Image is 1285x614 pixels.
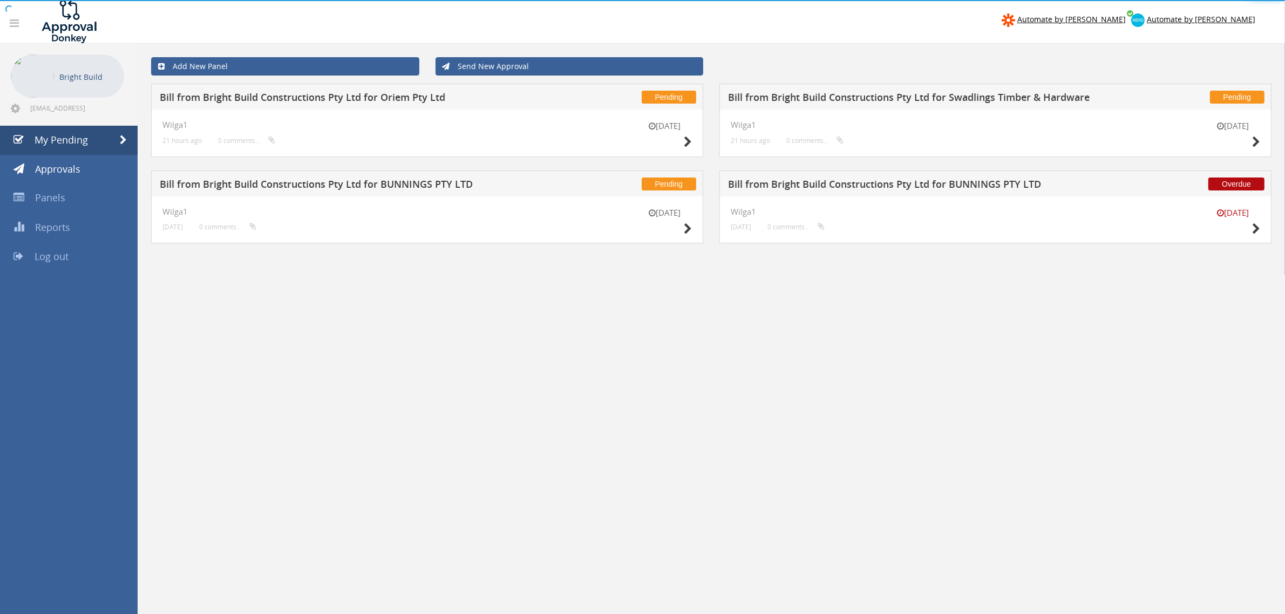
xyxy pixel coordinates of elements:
[1002,13,1015,27] img: zapier-logomark.png
[218,137,275,145] small: 0 comments...
[35,162,80,175] span: Approvals
[731,120,1260,129] h4: Wilga1
[1208,178,1264,190] span: Overdue
[1206,207,1260,219] small: [DATE]
[162,120,692,129] h4: Wilga1
[162,207,692,216] h4: Wilga1
[638,207,692,219] small: [DATE]
[1131,13,1145,27] img: xero-logo.png
[162,223,183,231] small: [DATE]
[59,70,119,84] p: Bright Build
[1017,14,1126,24] span: Automate by [PERSON_NAME]
[1210,91,1264,104] span: Pending
[731,137,770,145] small: 21 hours ago
[35,250,69,263] span: Log out
[35,133,88,146] span: My Pending
[1147,14,1255,24] span: Automate by [PERSON_NAME]
[199,223,256,231] small: 0 comments...
[728,92,1103,106] h5: Bill from Bright Build Constructions Pty Ltd for Swadlings Timber & Hardware
[162,137,202,145] small: 21 hours ago
[160,92,534,106] h5: Bill from Bright Build Constructions Pty Ltd for Oriem Pty Ltd
[436,57,704,76] a: Send New Approval
[642,91,696,104] span: Pending
[30,104,122,112] span: [EMAIL_ADDRESS][DOMAIN_NAME]
[767,223,825,231] small: 0 comments...
[728,179,1103,193] h5: Bill from Bright Build Constructions Pty Ltd for BUNNINGS PTY LTD
[1206,120,1260,132] small: [DATE]
[35,221,70,234] span: Reports
[731,207,1260,216] h4: Wilga1
[160,179,534,193] h5: Bill from Bright Build Constructions Pty Ltd for BUNNINGS PTY LTD
[786,137,844,145] small: 0 comments...
[35,191,65,204] span: Panels
[151,57,419,76] a: Add New Panel
[638,120,692,132] small: [DATE]
[731,223,751,231] small: [DATE]
[642,178,696,190] span: Pending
